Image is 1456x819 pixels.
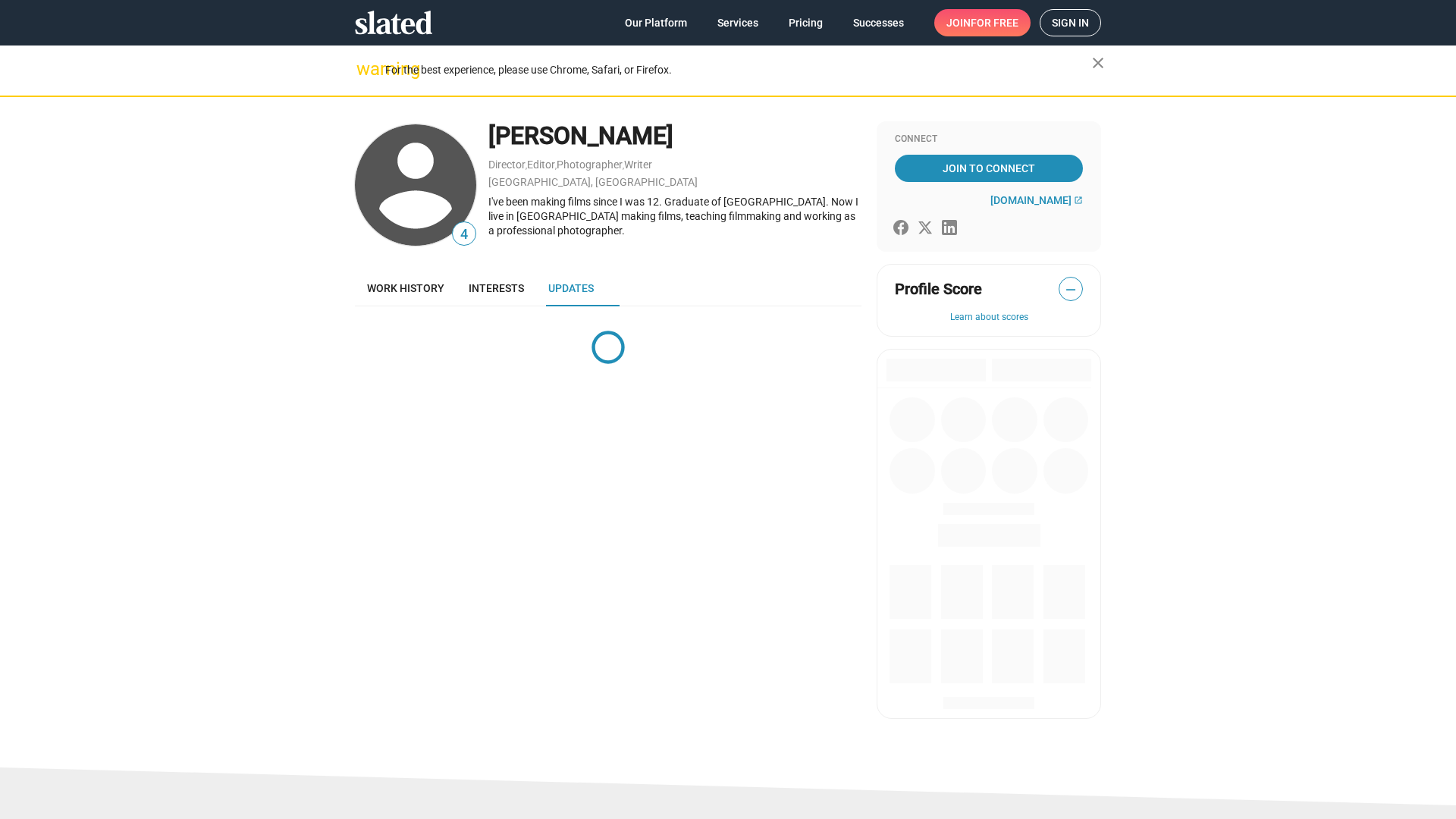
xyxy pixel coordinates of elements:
span: , [526,162,527,170]
a: Successes [841,9,916,36]
a: Interests [457,270,536,306]
a: Updates [536,270,606,306]
span: Sign in [1052,10,1089,36]
a: Sign in [1040,9,1101,36]
div: [PERSON_NAME] [488,120,861,152]
mat-icon: close [1089,54,1107,72]
a: [DOMAIN_NAME] [990,194,1083,206]
span: Join [946,9,1018,36]
span: — [1059,280,1082,300]
span: Successes [853,9,904,36]
mat-icon: warning [356,60,375,78]
span: for free [971,9,1018,36]
mat-icon: open_in_new [1074,196,1083,205]
a: Work history [355,270,457,306]
span: Pricing [789,9,823,36]
span: Services [717,9,758,36]
span: Join To Connect [898,155,1080,182]
div: Connect [895,133,1083,146]
a: Services [705,9,770,36]
span: Our Platform [625,9,687,36]
span: [DOMAIN_NAME] [990,194,1072,206]
a: [GEOGRAPHIC_DATA], [GEOGRAPHIC_DATA] [488,176,698,188]
span: , [555,162,557,170]
a: Our Platform [613,9,699,36]
a: Join To Connect [895,155,1083,182]
a: Photographer [557,158,623,171]
span: Profile Score [895,279,982,300]
a: Editor [527,158,555,171]
button: Learn about scores [895,312,1083,324]
div: I've been making films since I was 12. Graduate of [GEOGRAPHIC_DATA]. Now I live in [GEOGRAPHIC_D... [488,195,861,237]
span: , [623,162,624,170]
span: 4 [453,224,475,245]
span: Work history [367,282,444,294]
a: Joinfor free [934,9,1031,36]
a: Writer [624,158,652,171]
span: Interests [469,282,524,294]
div: For the best experience, please use Chrome, Safari, or Firefox. [385,60,1092,80]
a: Pricing [777,9,835,36]
span: Updates [548,282,594,294]
a: Director [488,158,526,171]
